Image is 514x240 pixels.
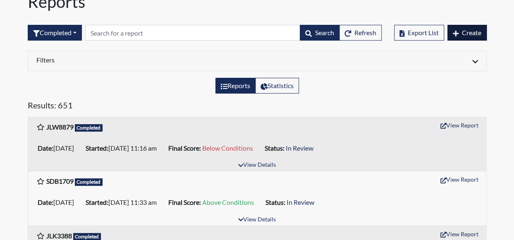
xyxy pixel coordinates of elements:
b: SDB1709 [46,177,74,185]
span: Above Conditions [202,198,254,206]
span: Refresh [354,29,376,36]
label: View statistics about completed interviews [255,78,299,94]
span: Below Conditions [202,144,253,152]
span: In Review [286,144,313,152]
button: View Details [234,160,280,171]
li: [DATE] [34,142,82,155]
li: [DATE] 11:16 am [82,142,165,155]
h6: Filters [36,56,251,64]
b: Date: [38,144,53,152]
span: Create [462,29,481,36]
b: JLK3388 [46,232,72,240]
div: Click to expand/collapse filters [30,56,484,66]
div: Filter by interview status [28,25,82,41]
li: [DATE] 11:33 am [82,196,165,209]
b: Started: [86,198,108,206]
button: View Report [437,173,482,186]
h5: Results: 651 [28,100,487,113]
button: Search [300,25,339,41]
b: Status: [265,144,284,152]
span: Completed [75,124,103,132]
span: Search [315,29,334,36]
b: JLW8879 [46,123,74,131]
b: Date: [38,198,53,206]
button: Export List [394,25,444,41]
button: View Report [437,119,482,132]
b: Started: [86,144,108,152]
span: In Review [287,198,314,206]
button: Completed [28,25,82,41]
b: Final Score: [168,198,201,206]
b: Status: [265,198,285,206]
input: Search by Registration ID, Interview Number, or Investigation Name. [85,25,300,41]
span: Export List [408,29,439,36]
b: Final Score: [168,144,201,152]
button: Create [447,25,487,41]
li: [DATE] [34,196,82,209]
span: Completed [75,178,103,186]
label: View the list of reports [215,78,256,94]
button: View Details [234,214,280,226]
button: Refresh [339,25,382,41]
